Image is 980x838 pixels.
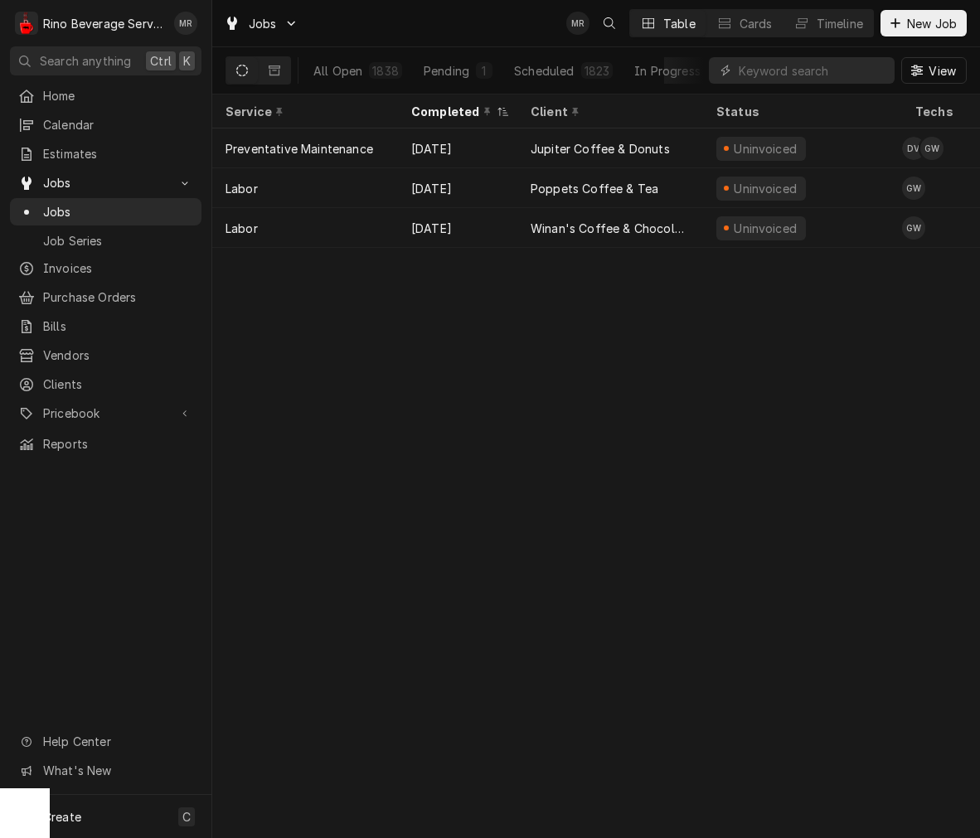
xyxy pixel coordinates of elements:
div: Labor [226,220,258,237]
div: Graham Wick's Avatar [920,137,944,160]
span: C [182,808,191,826]
div: GW [902,216,925,240]
span: Bills [43,317,193,335]
a: Jobs [10,198,201,225]
span: Help Center [43,733,192,750]
span: Clients [43,375,193,393]
div: MR [174,12,197,35]
div: Preventative Maintenance [226,140,373,157]
span: Vendors [43,346,193,364]
span: What's New [43,762,192,779]
span: Job Series [43,232,193,249]
a: Go to What's New [10,757,201,784]
a: Go to Jobs [217,10,305,37]
a: Job Series [10,227,201,254]
span: Purchase Orders [43,288,193,306]
div: Status [716,103,885,120]
a: Estimates [10,140,201,167]
div: Dane Vagedes's Avatar [902,137,925,160]
span: New Job [904,15,960,32]
span: View [925,62,959,80]
span: Jobs [43,174,168,191]
div: Techs [915,103,955,120]
div: 1838 [372,62,399,80]
a: Vendors [10,341,201,369]
span: Calendar [43,116,193,133]
div: 1823 [585,62,610,80]
span: Ctrl [150,52,172,70]
div: In Progress [634,62,701,80]
div: Graham Wick's Avatar [902,216,925,240]
div: Completed [411,103,492,120]
div: Cards [740,15,773,32]
span: Pricebook [43,404,168,422]
span: Search anything [40,52,131,70]
a: Go to Help Center [10,728,201,755]
a: Reports [10,430,201,458]
button: New Job [881,10,967,36]
div: GW [920,137,944,160]
div: Uninvoiced [732,180,799,197]
button: Search anythingCtrlK [10,46,201,75]
div: Pending [424,62,469,80]
div: Rino Beverage Service [43,15,165,32]
a: Go to Pricebook [10,400,201,427]
a: Invoices [10,254,201,282]
div: Melissa Rinehart's Avatar [566,12,589,35]
div: MR [566,12,589,35]
div: Melissa Rinehart's Avatar [174,12,197,35]
span: Home [43,87,193,104]
div: Poppets Coffee & Tea [531,180,658,197]
a: Purchase Orders [10,283,201,311]
span: Reports [43,435,193,453]
div: DV [902,137,925,160]
a: Home [10,82,201,109]
a: Bills [10,312,201,340]
span: Estimates [43,145,193,162]
span: Jobs [43,203,193,220]
div: Table [663,15,696,32]
button: View [901,57,967,84]
div: Client [531,103,686,120]
span: Create [43,810,81,824]
div: R [15,12,38,35]
div: [DATE] [398,168,517,208]
div: [DATE] [398,128,517,168]
div: Winan's Coffee & Chocolate (Wapakoneta) [531,220,690,237]
div: GW [902,177,925,200]
div: 1 [479,62,489,80]
span: Jobs [249,15,277,32]
span: Invoices [43,259,193,277]
div: Scheduled [514,62,574,80]
div: Jupiter Coffee & Donuts [531,140,670,157]
div: Graham Wick's Avatar [902,177,925,200]
div: Service [226,103,381,120]
a: Go to Jobs [10,169,201,196]
a: Clients [10,371,201,398]
div: Uninvoiced [732,140,799,157]
button: Open search [596,10,623,36]
div: Timeline [817,15,863,32]
div: Uninvoiced [732,220,799,237]
div: Labor [226,180,258,197]
a: Calendar [10,111,201,138]
div: All Open [313,62,362,80]
div: [DATE] [398,208,517,248]
input: Keyword search [739,57,886,84]
span: K [183,52,191,70]
div: Rino Beverage Service's Avatar [15,12,38,35]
